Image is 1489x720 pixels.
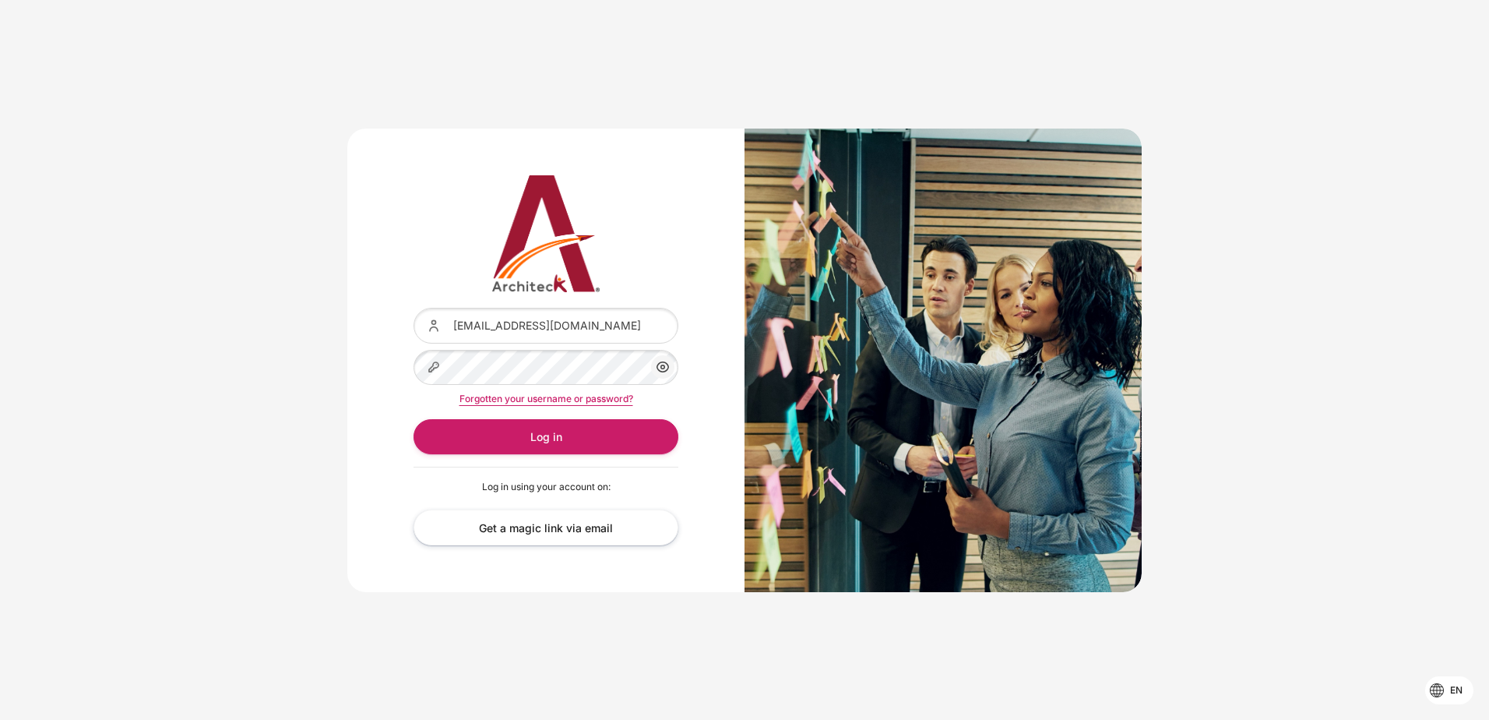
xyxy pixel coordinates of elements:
p: Log in using your account on: [414,480,678,494]
span: en [1450,683,1463,697]
input: Username or email [414,308,678,343]
button: Log in [414,419,678,454]
a: Architeck 12 Architeck 12 [414,175,678,292]
img: Architeck 12 [414,175,678,292]
a: Get a magic link via email [414,510,678,545]
a: Forgotten your username or password? [459,393,633,404]
button: Languages [1425,676,1473,704]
